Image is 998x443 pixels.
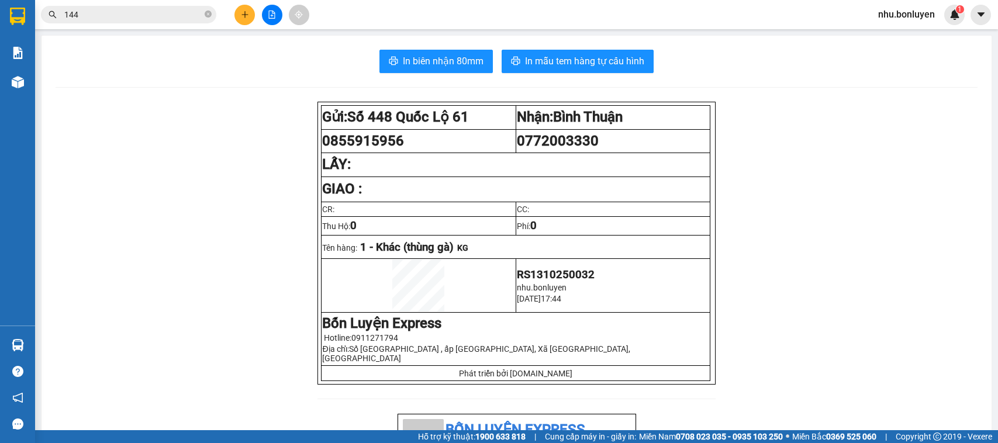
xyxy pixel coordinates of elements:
td: Phí: [516,217,710,236]
span: close-circle [205,11,212,18]
strong: LẤY: [322,156,351,172]
span: Miền Bắc [792,430,876,443]
button: caret-down [971,5,991,25]
span: 0772003330 [517,133,599,149]
span: Hỗ trợ kỹ thuật: [418,430,526,443]
span: [DATE] [517,294,541,303]
p: Tên hàng: [322,241,709,254]
span: file-add [268,11,276,19]
span: In biên nhận 80mm [403,54,484,68]
span: close-circle [205,9,212,20]
strong: Gửi: [322,109,469,125]
span: Cung cấp máy in - giấy in: [545,430,636,443]
button: plus [234,5,255,25]
button: printerIn biên nhận 80mm [379,50,493,73]
button: printerIn mẫu tem hàng tự cấu hình [502,50,654,73]
span: plus [241,11,249,19]
span: RS1310250032 [517,268,595,281]
td: Thu Hộ: [322,217,516,236]
strong: GIAO : [322,181,362,197]
span: aim [295,11,303,19]
strong: 0708 023 035 - 0935 103 250 [676,432,783,441]
img: solution-icon [12,47,24,59]
span: notification [12,392,23,403]
span: printer [511,56,520,67]
span: Số [GEOGRAPHIC_DATA] , ấp [GEOGRAPHIC_DATA], Xã [GEOGRAPHIC_DATA], [GEOGRAPHIC_DATA] [322,344,630,363]
button: aim [289,5,309,25]
img: logo-vxr [10,8,25,25]
span: Bình Thuận [553,109,623,125]
span: In mẫu tem hàng tự cấu hình [525,54,644,68]
span: Số 448 Quốc Lộ 61 [347,109,469,125]
span: 17:44 [541,294,561,303]
span: 0911271794 [351,333,398,342]
span: printer [389,56,398,67]
span: 0855915956 [322,133,404,149]
input: Tìm tên, số ĐT hoặc mã đơn [64,8,202,21]
sup: 1 [956,5,964,13]
img: icon-new-feature [949,9,960,20]
span: Miền Nam [639,430,783,443]
td: CR: [322,202,516,217]
td: Phát triển bởi [DOMAIN_NAME] [322,366,710,381]
span: Địa chỉ: [322,344,630,363]
span: Hotline: [324,333,398,342]
span: nhu.bonluyen [517,283,567,292]
span: 1 - Khác (thùng gà) [360,241,454,254]
span: | [885,430,887,443]
span: 0 [350,219,357,232]
span: copyright [933,432,941,441]
td: CC: [516,202,710,217]
strong: Nhận: [517,109,623,125]
span: nhu.bonluyen [869,7,944,22]
span: 0 [530,219,537,232]
li: Bốn Luyện Express [403,419,631,441]
img: warehouse-icon [12,76,24,88]
span: KG [457,243,468,252]
img: warehouse-icon [12,339,24,351]
strong: 0369 525 060 [826,432,876,441]
span: 1 [958,5,962,13]
span: question-circle [12,366,23,377]
button: file-add [262,5,282,25]
strong: Bốn Luyện Express [322,315,441,331]
span: search [49,11,57,19]
span: | [534,430,536,443]
span: ⚪️ [786,434,789,439]
strong: 1900 633 818 [475,432,526,441]
span: caret-down [976,9,986,20]
span: message [12,418,23,430]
